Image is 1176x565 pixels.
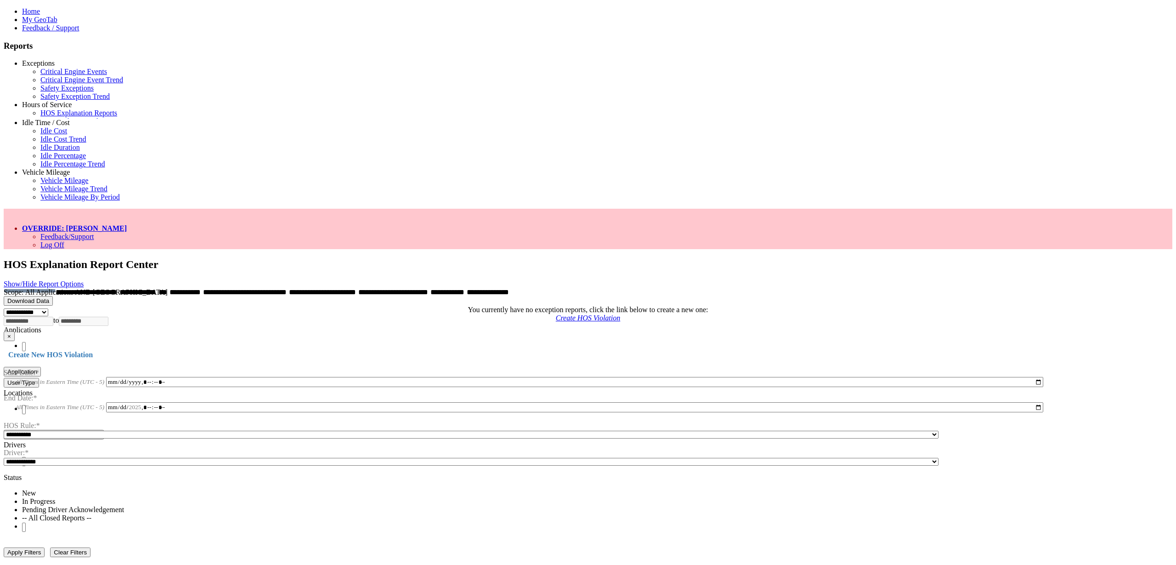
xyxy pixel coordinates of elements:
label: Start Date:* [4,357,39,377]
label: End Date:* [4,382,37,402]
a: Safety Exceptions [40,84,94,92]
span: Scope: All Applications AND [GEOGRAPHIC_DATA] [4,288,168,296]
span: -- All Closed Reports -- [22,514,91,522]
a: Exceptions [22,59,55,67]
label: Show [4,299,20,307]
a: Idle Time / Cost [22,119,70,126]
a: Feedback / Support [22,24,79,32]
a: Hours of Service [22,101,72,108]
a: Idle Duration [40,143,80,151]
a: Critical Engine Event Trend [40,76,123,84]
span: Pending Driver Acknowledgement [22,506,124,514]
span: to [53,316,59,324]
a: Create HOS Violation [556,314,620,322]
a: HOS Violation Audit Reports [40,117,127,125]
label: Status [4,474,22,481]
button: Change Filter Options [50,548,90,557]
a: HOS Explanation Reports [40,109,117,117]
label: Drivers [4,441,26,449]
label: Driver:* [4,445,28,457]
h4: Create New HOS Violation [4,351,1172,359]
label: HOS Rule:* [4,418,40,429]
a: Idle Cost [40,127,67,135]
button: Download Data [4,296,53,306]
label: Applications [4,326,41,334]
a: Log Off [40,241,64,249]
a: Safety Exception Trend [40,92,110,100]
span: In Progress [22,497,55,505]
h3: Reports [4,41,1172,51]
span: All Times in Eastern Time (UTC - 5) [15,378,104,385]
span: All Times in Eastern Time (UTC - 5) [15,404,104,411]
a: Show/Hide Report Options [4,280,84,288]
a: Vehicle Mileage [22,168,70,176]
span: New [22,489,36,497]
button: × [4,331,15,341]
a: OVERRIDE: [PERSON_NAME] [22,224,127,232]
a: Home [22,7,40,15]
h2: HOS Explanation Report Center [4,258,1172,271]
a: Feedback/Support [40,233,94,240]
a: Idle Cost Trend [40,135,86,143]
a: Vehicle Mileage [40,177,88,184]
a: Idle Percentage [40,152,86,160]
a: Vehicle Mileage By Period [40,193,120,201]
a: Vehicle Mileage Trend [40,185,107,193]
a: My GeoTab [22,16,57,23]
a: Idle Percentage Trend [40,160,105,168]
a: Critical Engine Events [40,68,107,75]
div: You currently have no exception reports, click the link below to create a new one: [4,306,1172,314]
button: Change Filter Options [4,548,45,557]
